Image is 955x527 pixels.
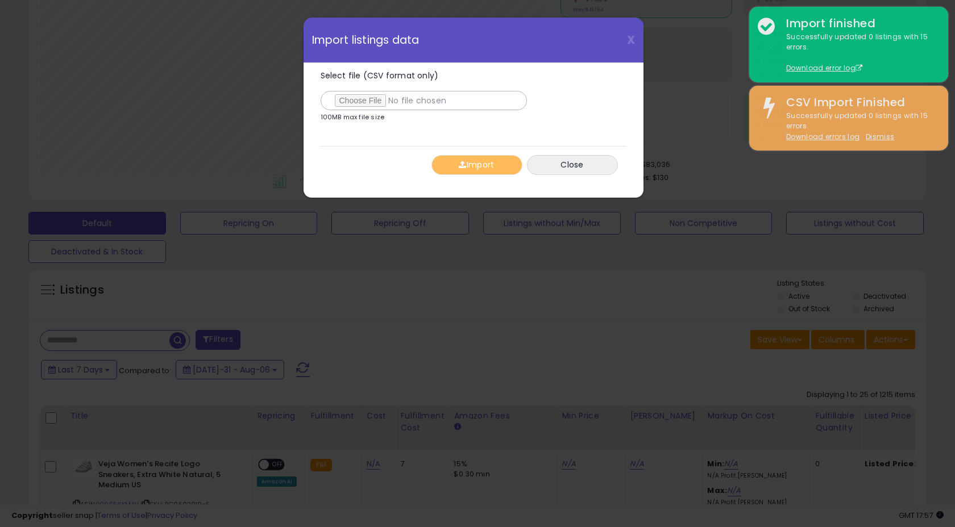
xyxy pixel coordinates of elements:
[786,63,862,73] a: Download error log
[627,32,635,48] span: X
[527,155,618,175] button: Close
[778,15,940,32] div: Import finished
[321,114,385,120] p: 100MB max file size
[786,132,859,141] a: Download errors log
[431,155,522,175] button: Import
[312,35,420,45] span: Import listings data
[321,70,439,81] span: Select file (CSV format only)
[866,132,894,141] u: Dismiss
[778,111,940,143] div: Successfully updated 0 listings with 15 errors.
[778,32,940,74] div: Successfully updated 0 listings with 15 errors.
[778,94,940,111] div: CSV Import Finished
